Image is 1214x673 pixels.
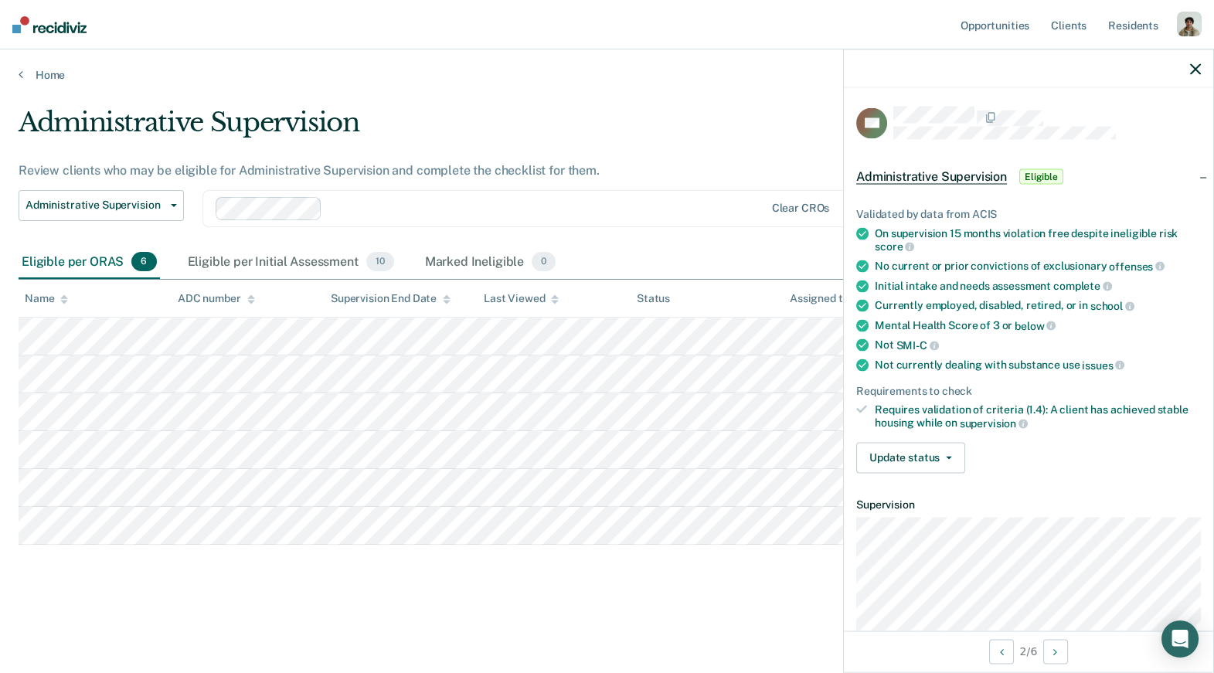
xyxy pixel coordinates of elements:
[875,403,1201,430] div: Requires validation of criteria (1.4): A client has achieved stable housing while on
[856,498,1201,511] dt: Supervision
[366,252,394,272] span: 10
[484,292,559,305] div: Last Viewed
[844,151,1213,201] div: Administrative SupervisionEligible
[131,252,156,272] span: 6
[875,338,1201,352] div: Not
[1161,620,1199,658] div: Open Intercom Messenger
[1090,300,1134,312] span: school
[1109,260,1165,272] span: offenses
[875,279,1201,293] div: Initial intake and needs assessment
[875,299,1201,313] div: Currently employed, disabled, retired, or in
[896,339,938,352] span: SMI-C
[637,292,670,305] div: Status
[875,359,1201,372] div: Not currently dealing with substance use
[875,240,914,253] span: score
[178,292,255,305] div: ADC number
[1043,639,1068,664] button: Next Opportunity
[331,292,451,305] div: Supervision End Date
[19,163,929,178] div: Review clients who may be eligible for Administrative Supervision and complete the checklist for ...
[875,226,1201,253] div: On supervision 15 months violation free despite ineligible risk
[856,207,1201,220] div: Validated by data from ACIS
[422,246,559,280] div: Marked Ineligible
[960,417,1028,430] span: supervision
[989,639,1014,664] button: Previous Opportunity
[1082,359,1124,371] span: issues
[1019,168,1063,184] span: Eligible
[1053,280,1112,292] span: complete
[1015,319,1056,331] span: below
[772,202,830,215] div: Clear CROs
[25,292,68,305] div: Name
[875,260,1201,274] div: No current or prior convictions of exclusionary
[532,252,556,272] span: 0
[790,292,862,305] div: Assigned to
[19,68,1195,82] a: Home
[19,246,160,280] div: Eligible per ORAS
[12,16,87,33] img: Recidiviz
[26,199,165,212] span: Administrative Supervision
[19,107,929,151] div: Administrative Supervision
[875,318,1201,332] div: Mental Health Score of 3 or
[856,168,1007,184] span: Administrative Supervision
[185,246,397,280] div: Eligible per Initial Assessment
[856,442,965,473] button: Update status
[856,384,1201,397] div: Requirements to check
[844,631,1213,671] div: 2 / 6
